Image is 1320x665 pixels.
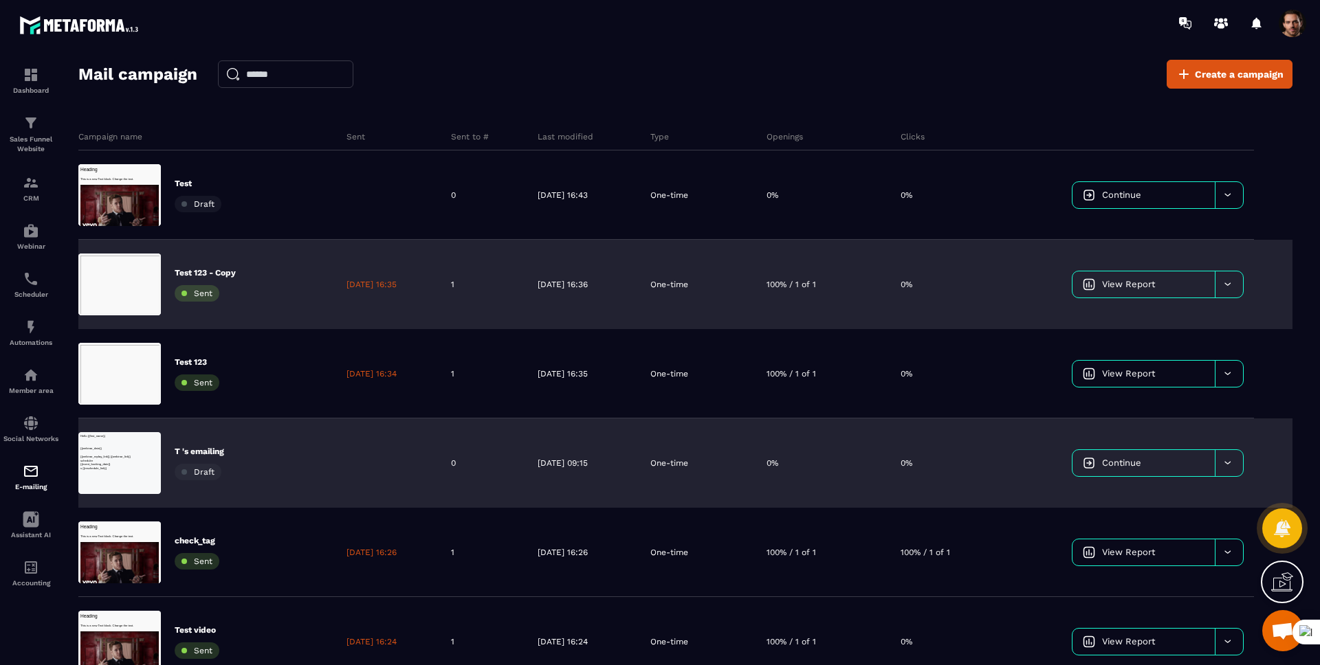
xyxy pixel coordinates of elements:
[451,279,454,290] p: 1
[175,357,219,368] p: Test 123
[23,67,39,83] img: formation
[23,319,39,335] img: automations
[3,87,58,94] p: Dashboard
[194,378,212,387] span: Sent
[175,624,219,635] p: Test video
[538,458,588,469] p: [DATE] 09:15
[194,556,212,566] span: Sent
[1072,182,1215,208] a: Continue
[451,190,456,201] p: 0
[901,636,912,647] p: 0%
[767,458,778,469] p: 0%
[1083,457,1095,469] img: icon
[538,190,588,201] p: [DATE] 16:43
[3,501,58,549] a: Assistant AI
[767,368,816,379] p: 100% / 1 of 1
[767,190,778,201] p: 0%
[3,164,58,212] a: formationformationCRM
[901,458,912,469] p: 0%
[23,115,39,131] img: formation
[3,56,58,104] a: formationformationDashboard
[767,636,816,647] p: 100% / 1 of 1
[3,357,58,405] a: automationsautomationsMember area
[7,115,268,128] p: s {{reschedule_link}}
[175,178,221,189] p: Test
[346,131,365,142] p: Sent
[1167,60,1292,89] a: Create a campaign
[3,291,58,298] p: Scheduler
[3,405,58,453] a: social-networksocial-networkSocial Networks
[1072,361,1215,387] a: View Report
[23,415,39,431] img: social-network
[1083,635,1095,648] img: icon
[1102,458,1141,468] span: Continue
[1072,271,1215,297] a: View Report
[3,579,58,587] p: Accounting
[767,547,816,558] p: 100% / 1 of 1
[23,367,39,383] img: automations
[451,368,454,379] p: 1
[7,42,268,56] p: This is a new Text block. Change the text.
[650,131,669,142] p: Type
[7,7,268,28] h1: Heading
[23,271,39,287] img: scheduler
[7,74,268,88] p: {{webinar_replay_link}} {{webinar_link}}
[650,190,688,201] p: One-time
[3,260,58,308] a: schedulerschedulerScheduler
[1102,190,1141,200] span: Continue
[7,101,268,115] p: {{event_booking_date}}
[1072,539,1215,565] a: View Report
[346,279,397,290] p: [DATE] 16:35
[650,458,688,469] p: One-time
[1102,368,1155,379] span: View Report
[650,547,688,558] p: One-time
[3,453,58,501] a: emailemailE-mailing
[650,636,688,647] p: One-time
[3,339,58,346] p: Automations
[1072,629,1215,655] a: View Report
[175,267,236,278] p: Test 123 - Copy
[3,104,58,164] a: formationformationSales Funnel Website
[901,547,950,558] p: 100% / 1 of 1
[19,12,143,38] img: logo
[3,531,58,539] p: Assistant AI
[767,131,803,142] p: Openings
[194,467,214,477] span: Draft
[650,279,688,290] p: One-time
[346,368,397,379] p: [DATE] 16:34
[3,549,58,597] a: accountantaccountantAccounting
[538,368,588,379] p: [DATE] 16:35
[346,636,397,647] p: [DATE] 16:24
[1083,189,1095,201] img: icon
[1083,278,1095,291] img: icon
[538,279,588,290] p: [DATE] 16:36
[194,199,214,209] span: Draft
[901,368,912,379] p: 0%
[451,636,454,647] p: 1
[901,190,912,201] p: 0%
[3,194,58,202] p: CRM
[1195,67,1284,81] span: Create a campaign
[78,60,197,88] h2: Mail campaign
[23,223,39,239] img: automations
[538,547,588,558] p: [DATE] 16:26
[1083,546,1095,559] img: icon
[23,463,39,480] img: email
[194,289,212,298] span: Sent
[451,458,456,469] p: 0
[1102,547,1155,557] span: View Report
[3,212,58,260] a: automationsautomationsWebinar
[7,7,268,21] p: Hello {{first_name}}
[538,636,588,647] p: [DATE] 16:24
[1102,279,1155,289] span: View Report
[346,547,397,558] p: [DATE] 16:26
[1083,368,1095,380] img: icon
[3,135,58,154] p: Sales Funnel Website
[7,88,268,102] p: scheduler
[194,646,212,655] span: Sent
